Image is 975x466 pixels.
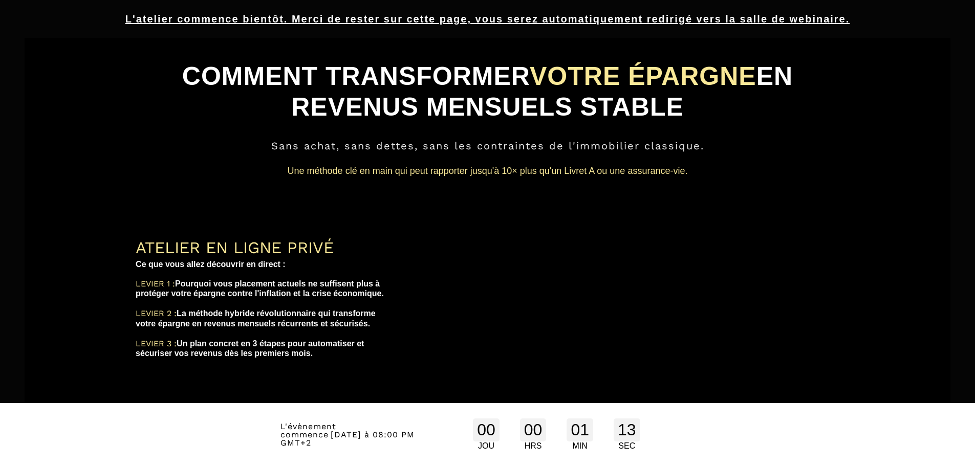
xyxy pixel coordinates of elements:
[473,441,500,451] div: JOU
[614,418,640,441] div: 13
[125,13,850,25] u: L'atelier commence bientôt. Merci de rester sur cette page, vous serez automatiquement redirigé v...
[136,309,378,327] b: La méthode hybride révolutionnaire qui transforme votre épargne en revenus mensuels récurrents et...
[520,441,547,451] div: HRS
[280,421,336,439] span: L'évènement commence
[288,166,688,176] span: Une méthode clé en main qui peut rapporter jusqu'à 10× plus qu'un Livret A ou une assurance-vie.
[136,56,839,127] h1: COMMENT TRANSFORMER EN REVENUS MENSUELS STABLE
[136,339,366,358] b: Un plan concret en 3 étapes pour automatiser et sécuriser vos revenus dès les premiers mois.
[136,260,286,269] b: Ce que vous allez découvrir en direct :
[614,441,640,451] div: SEC
[520,418,547,441] div: 00
[567,441,593,451] div: MIN
[271,140,704,152] span: Sans achat, sans dettes, sans les contraintes de l'immobilier classique.
[136,238,388,257] div: ATELIER EN LIGNE PRIVÉ
[473,418,500,441] div: 00
[136,279,384,298] b: Pourquoi vous placement actuels ne suffisent plus à protéger votre épargne contre l'inflation et ...
[136,339,177,348] span: LEVIER 3 :
[567,418,593,441] div: 01
[136,308,177,318] span: LEVIER 2 :
[280,430,415,448] span: [DATE] à 08:00 PM GMT+2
